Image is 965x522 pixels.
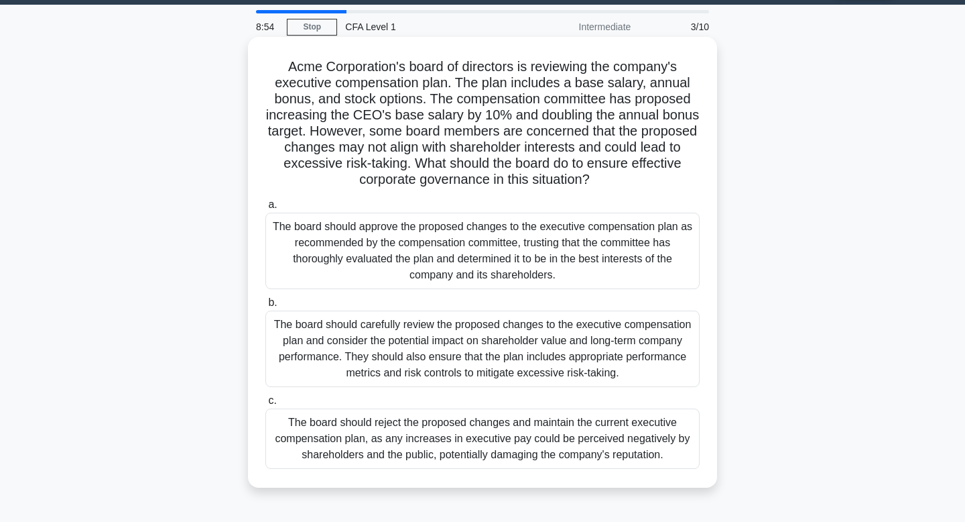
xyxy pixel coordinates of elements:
div: The board should reject the proposed changes and maintain the current executive compensation plan... [265,409,700,469]
div: CFA Level 1 [337,13,521,40]
a: Stop [287,19,337,36]
div: The board should carefully review the proposed changes to the executive compensation plan and con... [265,311,700,387]
div: 3/10 [639,13,717,40]
div: 8:54 [248,13,287,40]
div: Intermediate [521,13,639,40]
span: a. [268,199,277,210]
span: c. [268,395,276,406]
div: The board should approve the proposed changes to the executive compensation plan as recommended b... [265,213,700,289]
span: b. [268,297,277,308]
h5: Acme Corporation's board of directors is reviewing the company's executive compensation plan. The... [264,58,701,189]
